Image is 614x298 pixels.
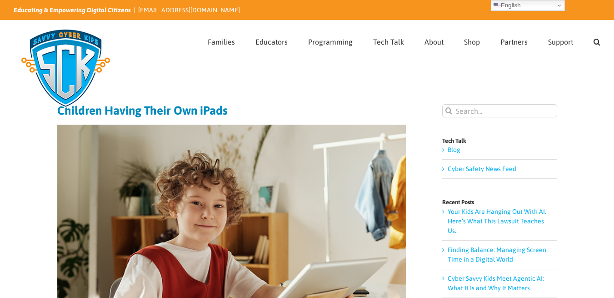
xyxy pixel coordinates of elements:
a: About [424,20,444,61]
a: Tech Talk [373,20,404,61]
a: [EMAIL_ADDRESS][DOMAIN_NAME] [138,6,240,14]
h4: Tech Talk [442,138,557,144]
a: Finding Balance: Managing Screen Time in a Digital World [448,246,546,263]
a: Cyber Savvy Kids Meet Agentic AI: What It Is and Why It Matters [448,275,544,292]
a: Blog [448,146,460,153]
img: Savvy Cyber Kids Logo [14,23,118,114]
span: Tech Talk [373,38,404,45]
a: Families [208,20,235,61]
span: Support [548,38,573,45]
nav: Main Menu [208,20,600,61]
a: Shop [464,20,480,61]
h4: Recent Posts [442,199,557,205]
i: Educating & Empowering Digital Citizens [14,6,131,14]
input: Search [442,104,455,117]
a: Cyber Safety News Feed [448,165,516,172]
a: Search [594,20,600,61]
input: Search... [442,104,557,117]
img: en [494,2,501,9]
span: About [424,38,444,45]
a: Partners [500,20,528,61]
a: Programming [308,20,353,61]
a: Your Kids Are Hanging Out With AI. Here’s What This Lawsuit Teaches Us. [448,208,546,234]
span: Educators [255,38,288,45]
span: Families [208,38,235,45]
span: Shop [464,38,480,45]
a: Educators [255,20,288,61]
a: Support [548,20,573,61]
span: Programming [308,38,353,45]
span: Partners [500,38,528,45]
h1: Children Having Their Own iPads [57,104,406,117]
